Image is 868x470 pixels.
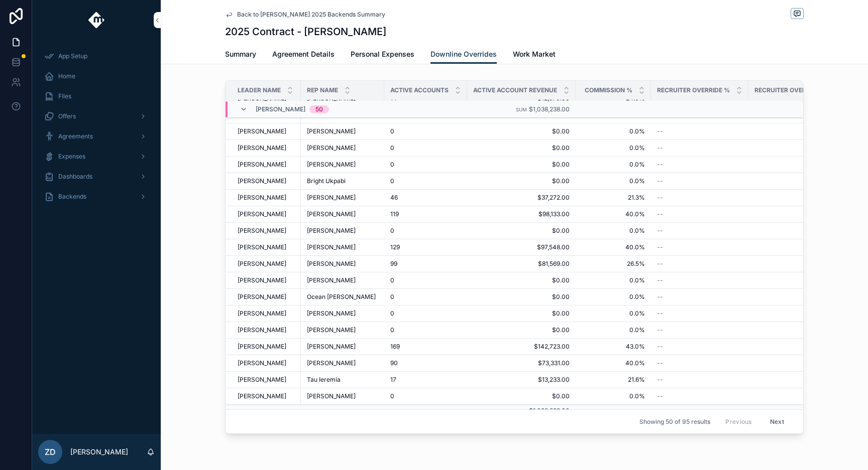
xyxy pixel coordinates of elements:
span: Backends [58,193,86,201]
span: $0.00 [754,210,838,218]
span: $0.00 [473,144,570,152]
span: 0 [390,177,394,185]
span: Work Market [513,49,556,59]
a: Dashboards [38,168,155,186]
span: [PERSON_NAME] [307,161,356,169]
span: $0.00 [754,343,838,351]
span: 0 [390,392,394,400]
a: Backends [38,188,155,206]
span: -- [657,243,663,251]
span: Bright Ukpabi [307,177,346,185]
span: [PERSON_NAME] [307,359,356,367]
span: -- [657,309,663,318]
span: -- [657,127,663,135]
span: [PERSON_NAME] [307,227,356,235]
small: Sum [516,107,527,112]
span: [PERSON_NAME] [307,343,356,351]
span: App Setup [58,52,87,60]
div: scrollable content [32,40,161,219]
span: Downline Overrides [430,49,497,59]
span: [PERSON_NAME] [238,392,286,400]
span: -- [657,392,663,400]
small: Sum [516,408,527,414]
a: Offers [38,107,155,125]
span: 129 [390,243,400,251]
h1: 2025 Contract - [PERSON_NAME] [225,25,386,39]
span: -- [657,376,663,384]
button: Next [763,414,791,429]
span: 99 [390,260,397,268]
span: [PERSON_NAME] [238,210,286,218]
span: $37,272.00 [473,194,570,202]
span: 0.0% [582,227,645,235]
span: 40.0% [582,243,645,251]
span: -- [657,359,663,367]
span: -- [657,260,663,268]
a: Agreements [38,127,155,145]
span: Back to [PERSON_NAME] 2025 Backends Summary [237,11,385,19]
span: $0.00 [754,326,838,334]
span: [PERSON_NAME] [238,309,286,318]
span: Leader Name [238,86,281,94]
span: [PERSON_NAME] [238,144,286,152]
span: $98,133.00 [473,210,570,218]
span: $0.00 [754,227,838,235]
div: 50 [315,105,323,113]
span: [PERSON_NAME] [238,227,286,235]
span: 21.3% [582,194,645,202]
span: -- [657,194,663,202]
span: [PERSON_NAME] [238,326,286,334]
span: 0.0% [582,309,645,318]
span: 26.5% [582,260,645,268]
span: [PERSON_NAME] [307,210,356,218]
span: [PERSON_NAME] [307,326,356,334]
span: Dashboards [58,173,92,181]
span: Expenses [58,152,85,161]
span: 0.0% [582,276,645,284]
span: $0.00 [754,243,838,251]
span: $73,331.00 [473,359,570,367]
span: 0.0% [582,161,645,169]
span: Offers [58,112,76,120]
a: Work Market [513,45,556,65]
span: 0.0% [582,144,645,152]
span: [PERSON_NAME] [238,293,286,301]
span: Home [58,72,75,80]
span: [PERSON_NAME] [307,194,356,202]
span: -- [657,276,663,284]
span: 0.0% [582,177,645,185]
span: $81,569.00 [473,260,570,268]
span: [PERSON_NAME] [307,260,356,268]
span: 0.0% [582,293,645,301]
span: $0.00 [754,376,838,384]
span: [PERSON_NAME] [307,309,356,318]
span: ZD [45,446,56,458]
span: $0.00 [473,392,570,400]
span: $142,723.00 [473,343,570,351]
span: $0.00 [473,309,570,318]
span: 0 [390,227,394,235]
span: 0.0% [582,392,645,400]
span: [PERSON_NAME] [307,144,356,152]
span: 0 [390,276,394,284]
span: -- [657,210,663,218]
span: [PERSON_NAME] [307,127,356,135]
span: $0.00 [473,227,570,235]
span: $0.00 [754,260,838,268]
span: 90 [390,359,398,367]
span: [PERSON_NAME] [256,105,305,113]
span: 0 [390,144,394,152]
span: Personal Expenses [351,49,414,59]
span: 21.6% [582,376,645,384]
span: [PERSON_NAME] [238,127,286,135]
span: $0.00 [754,177,838,185]
span: 17 [390,376,396,384]
span: $0.00 [473,326,570,334]
span: -- [657,144,663,152]
span: Summary [225,49,256,59]
span: $13,233.00 [473,376,570,384]
span: $0.00 [754,359,838,367]
span: Agreements [58,132,93,140]
span: $0.00 [473,127,570,135]
span: $0.00 [473,293,570,301]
